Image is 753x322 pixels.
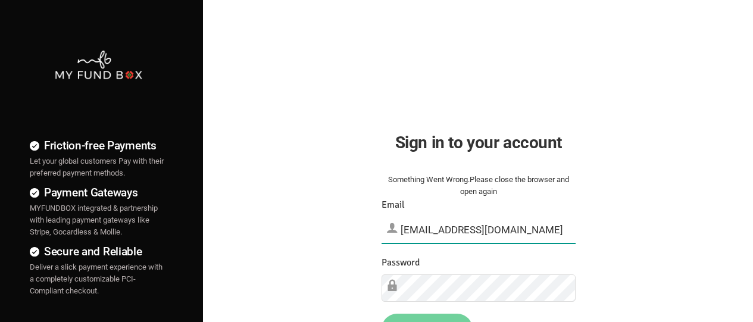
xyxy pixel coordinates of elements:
[382,174,576,198] div: Something Went Wrong.Please close the browser and open again
[382,217,576,243] input: Email
[30,137,167,154] h4: Friction-free Payments
[30,243,167,260] h4: Secure and Reliable
[30,262,163,295] span: Deliver a slick payment experience with a completely customizable PCI-Compliant checkout.
[382,130,576,155] h2: Sign in to your account
[382,198,405,212] label: Email
[30,184,167,201] h4: Payment Gateways
[382,255,420,270] label: Password
[54,49,143,80] img: mfbwhite.png
[30,204,158,236] span: MYFUNDBOX integrated & partnership with leading payment gateways like Stripe, Gocardless & Mollie.
[30,157,164,177] span: Let your global customers Pay with their preferred payment methods.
